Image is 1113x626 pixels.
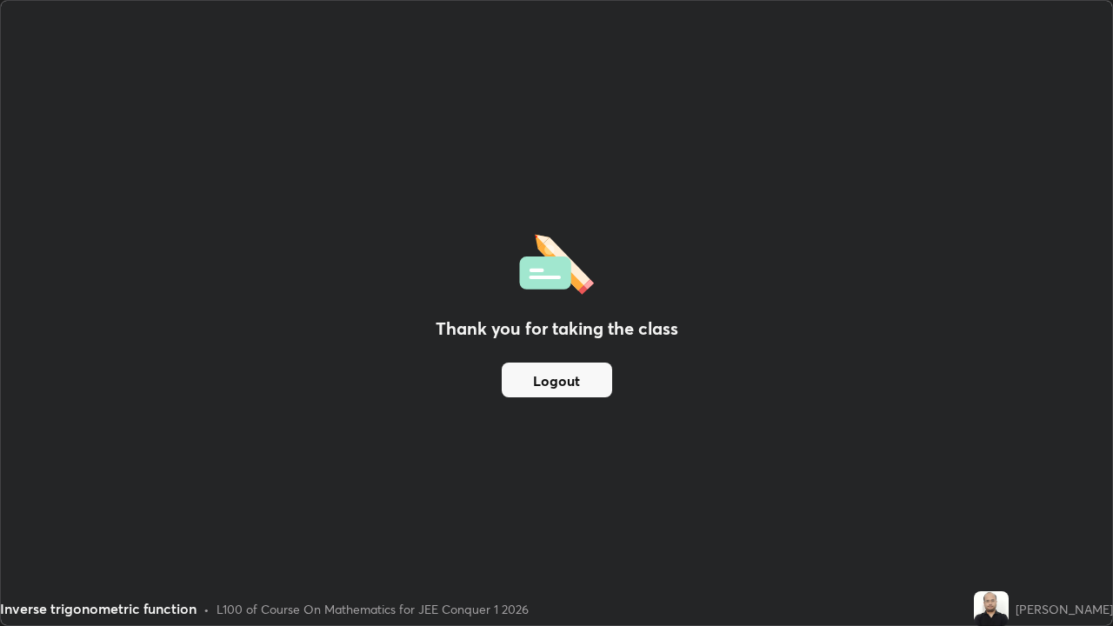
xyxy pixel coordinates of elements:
button: Logout [502,363,612,397]
img: 83f50dee00534478af7b78a8c624c472.jpg [974,591,1009,626]
div: [PERSON_NAME] [1016,600,1113,618]
div: L100 of Course On Mathematics for JEE Conquer 1 2026 [217,600,529,618]
img: offlineFeedback.1438e8b3.svg [519,229,594,295]
div: • [203,600,210,618]
h2: Thank you for taking the class [436,316,678,342]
